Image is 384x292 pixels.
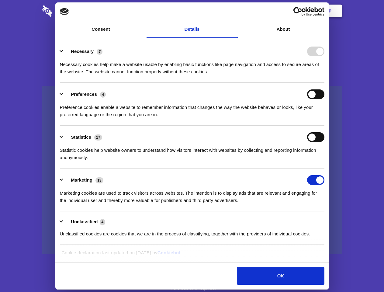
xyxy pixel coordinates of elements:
div: Preference cookies enable a website to remember information that changes the way the website beha... [60,99,324,118]
span: 4 [100,219,106,225]
span: 7 [97,49,102,55]
span: 13 [95,177,103,183]
button: Unclassified (4) [60,218,109,226]
label: Marketing [71,177,92,182]
div: Marketing cookies are used to track visitors across websites. The intention is to display ads tha... [60,185,324,204]
button: Marketing (13) [60,175,107,185]
button: Statistics (17) [60,132,106,142]
span: 4 [100,92,106,98]
a: Pricing [178,2,205,20]
label: Necessary [71,49,94,54]
a: Details [147,21,238,38]
a: Usercentrics Cookiebot - opens in a new window [271,7,324,16]
div: Statistic cookies help website owners to understand how visitors interact with websites by collec... [60,142,324,161]
div: Unclassified cookies are cookies that we are in the process of classifying, together with the pro... [60,226,324,238]
div: Cookie declaration last updated on [DATE] by [57,249,327,261]
label: Preferences [71,92,97,97]
label: Statistics [71,134,91,140]
button: Preferences (4) [60,89,110,99]
button: OK [237,267,324,285]
a: Contact [247,2,275,20]
h1: Eliminate Slack Data Loss. [42,27,342,49]
img: logo [60,8,69,15]
a: Consent [55,21,147,38]
span: 17 [94,134,102,141]
a: About [238,21,329,38]
button: Necessary (7) [60,47,106,56]
iframe: Drift Widget Chat Controller [354,262,377,285]
a: Wistia video thumbnail [42,86,342,255]
a: Cookiebot [157,250,181,255]
div: Necessary cookies help make a website usable by enabling basic functions like page navigation and... [60,56,324,75]
a: Login [276,2,302,20]
h4: Auto-redaction of sensitive data, encrypted data sharing and self-destructing private chats. Shar... [42,55,342,75]
img: logo-wordmark-white-trans-d4663122ce5f474addd5e946df7df03e33cb6a1c49d2221995e7729f52c070b2.svg [42,5,94,17]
